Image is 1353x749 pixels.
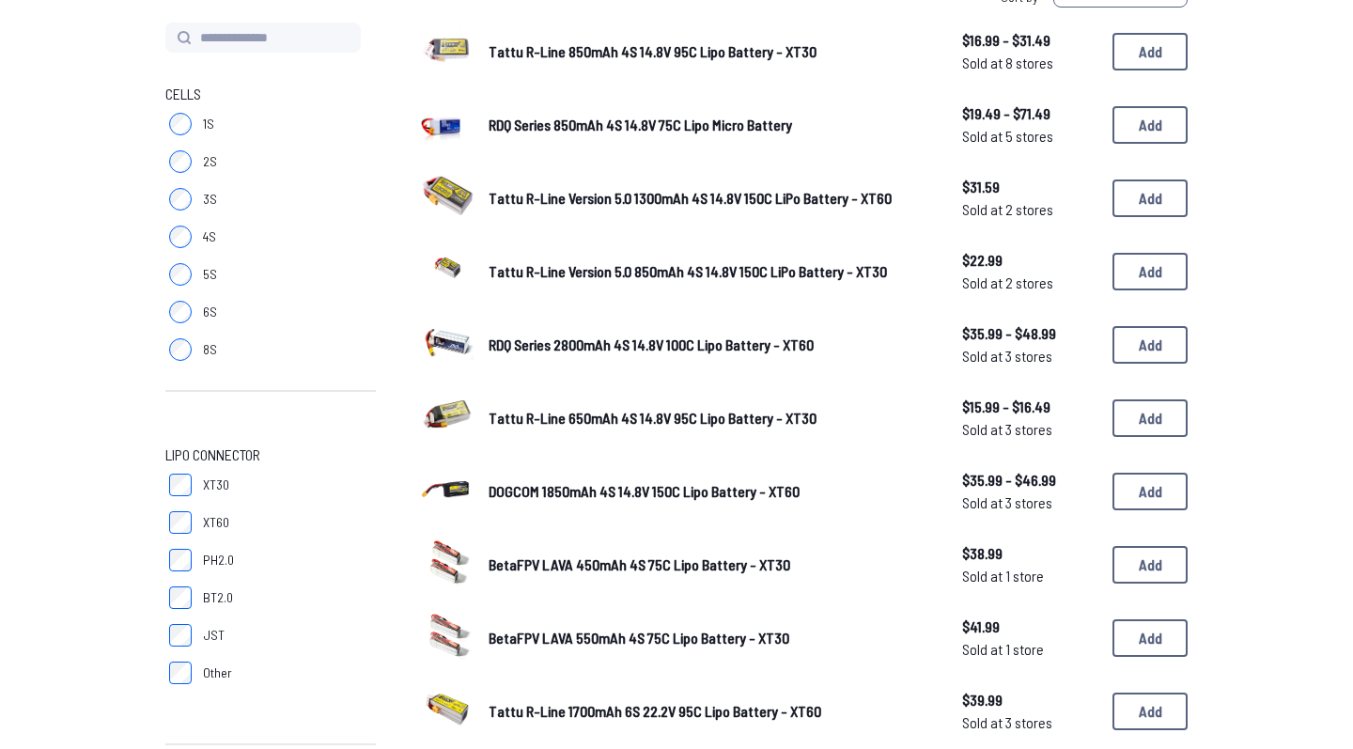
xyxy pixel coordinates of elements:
[421,682,474,735] img: image
[203,340,217,359] span: 8S
[1112,399,1188,437] button: Add
[962,469,1097,492] span: $35.99 - $46.99
[489,409,816,427] span: Tattu R-Line 650mAh 4S 14.8V 95C Lipo Battery - XT30
[169,301,192,323] input: 6S
[489,116,792,133] span: RDQ Series 850mAh 4S 14.8V 75C Lipo Micro Battery
[1112,693,1188,730] button: Add
[421,462,474,515] img: image
[421,389,474,447] a: image
[203,476,229,494] span: XT30
[962,125,1097,148] span: Sold at 5 stores
[421,682,474,741] a: image
[962,616,1097,638] span: $41.99
[962,396,1097,418] span: $15.99 - $16.49
[1112,106,1188,144] button: Add
[489,334,932,356] a: RDQ Series 2800mAh 4S 14.8V 100C Lipo Battery - XT60
[1112,33,1188,70] button: Add
[169,338,192,361] input: 8S
[1112,179,1188,217] button: Add
[169,549,192,571] input: PH2.0
[489,335,814,353] span: RDQ Series 2800mAh 4S 14.8V 100C Lipo Battery - XT60
[489,629,789,647] span: BetaFPV LAVA 550mAh 4S 75C Lipo Battery - XT30
[489,187,932,210] a: Tattu R-Line Version 5.0 1300mAh 4S 14.8V 150C LiPo Battery - XT60
[203,152,217,171] span: 2S
[421,242,474,295] img: image
[421,609,474,667] a: image
[421,462,474,521] a: image
[962,565,1097,587] span: Sold at 1 store
[962,272,1097,294] span: Sold at 2 stores
[165,444,260,466] span: LiPo Connector
[1112,546,1188,584] button: Add
[421,23,474,75] img: image
[1112,473,1188,510] button: Add
[203,265,217,284] span: 5S
[203,227,216,246] span: 4S
[489,189,892,207] span: Tattu R-Line Version 5.0 1300mAh 4S 14.8V 150C LiPo Battery - XT60
[421,536,474,594] a: image
[421,169,474,222] img: image
[421,316,474,368] img: image
[421,609,474,662] img: image
[489,407,932,429] a: Tattu R-Line 650mAh 4S 14.8V 95C Lipo Battery - XT30
[962,418,1097,441] span: Sold at 3 stores
[489,260,932,283] a: Tattu R-Line Version 5.0 850mAh 4S 14.8V 150C LiPo Battery - XT30
[421,316,474,374] a: image
[489,482,800,500] span: DOGCOM 1850mAh 4S 14.8V 150C Lipo Battery - XT60
[962,492,1097,514] span: Sold at 3 stores
[169,624,192,647] input: JST
[203,626,225,645] span: JST
[1112,619,1188,657] button: Add
[962,689,1097,711] span: $39.99
[169,474,192,496] input: XT30
[962,249,1097,272] span: $22.99
[203,551,234,570] span: PH2.0
[1112,326,1188,364] button: Add
[489,262,887,280] span: Tattu R-Line Version 5.0 850mAh 4S 14.8V 150C LiPo Battery - XT30
[169,113,192,135] input: 1S
[169,586,192,609] input: BT2.0
[203,513,229,532] span: XT60
[421,96,474,148] img: image
[421,389,474,442] img: image
[489,555,790,573] span: BetaFPV LAVA 450mAh 4S 75C Lipo Battery - XT30
[962,52,1097,74] span: Sold at 8 stores
[165,83,201,105] span: Cells
[421,242,474,301] a: image
[169,662,192,684] input: Other
[489,702,821,720] span: Tattu R-Line 1700mAh 6S 22.2V 95C Lipo Battery - XT60
[962,542,1097,565] span: $38.99
[962,29,1097,52] span: $16.99 - $31.49
[489,627,932,649] a: BetaFPV LAVA 550mAh 4S 75C Lipo Battery - XT30
[169,226,192,248] input: 4S
[962,102,1097,125] span: $19.49 - $71.49
[169,263,192,286] input: 5S
[489,554,932,576] a: BetaFPV LAVA 450mAh 4S 75C Lipo Battery - XT30
[962,198,1097,221] span: Sold at 2 stores
[421,96,474,154] a: image
[169,511,192,534] input: XT60
[203,190,217,209] span: 3S
[962,322,1097,345] span: $35.99 - $48.99
[489,42,816,60] span: Tattu R-Line 850mAh 4S 14.8V 95C Lipo Battery - XT30
[421,169,474,227] a: image
[203,588,233,607] span: BT2.0
[203,303,217,321] span: 6S
[203,115,214,133] span: 1S
[962,711,1097,734] span: Sold at 3 stores
[1112,253,1188,290] button: Add
[489,114,932,136] a: RDQ Series 850mAh 4S 14.8V 75C Lipo Micro Battery
[489,40,932,63] a: Tattu R-Line 850mAh 4S 14.8V 95C Lipo Battery - XT30
[421,536,474,588] img: image
[421,23,474,81] a: image
[169,188,192,211] input: 3S
[962,176,1097,198] span: $31.59
[489,700,932,723] a: Tattu R-Line 1700mAh 6S 22.2V 95C Lipo Battery - XT60
[962,345,1097,367] span: Sold at 3 stores
[489,480,932,503] a: DOGCOM 1850mAh 4S 14.8V 150C Lipo Battery - XT60
[962,638,1097,661] span: Sold at 1 store
[203,663,232,682] span: Other
[169,150,192,173] input: 2S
